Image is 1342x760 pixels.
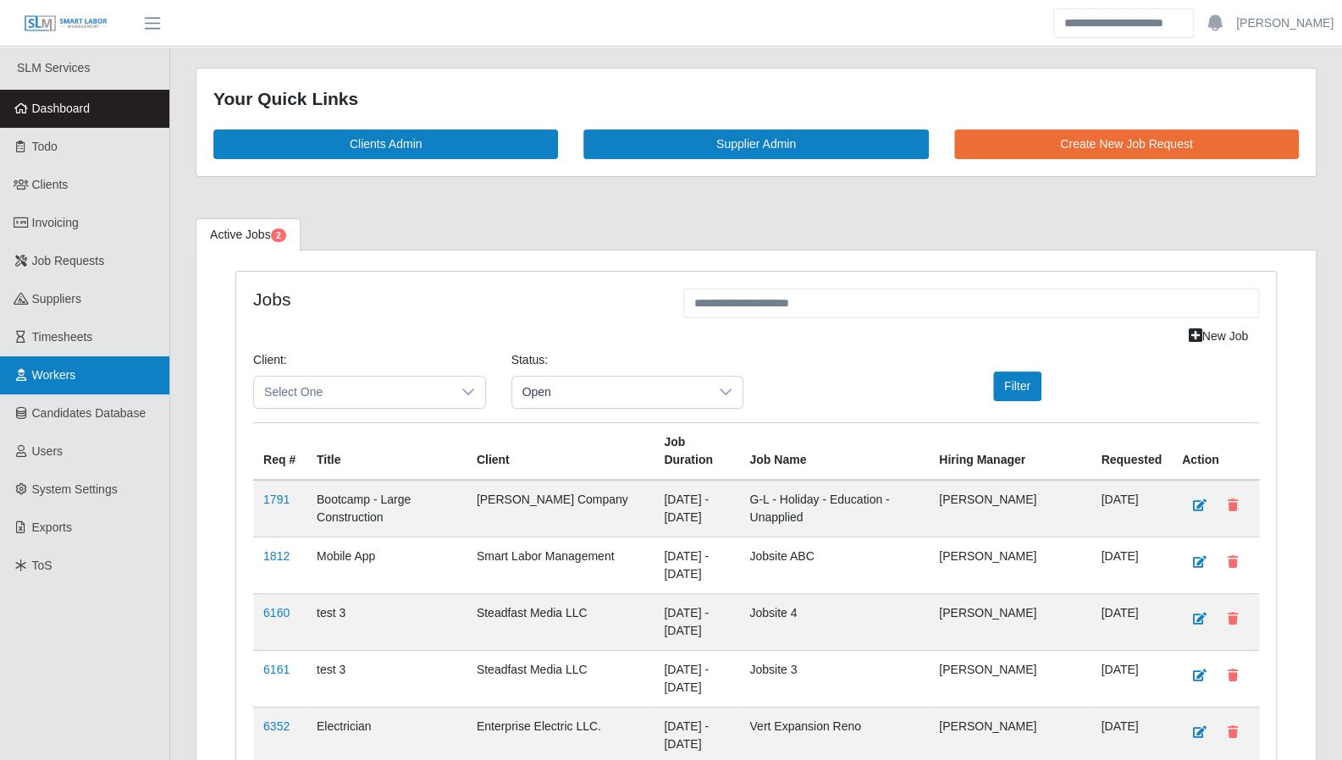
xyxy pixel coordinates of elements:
[929,650,1091,707] td: [PERSON_NAME]
[32,406,146,420] span: Candidates Database
[307,422,467,480] th: Title
[467,422,654,480] th: Client
[196,218,301,251] a: Active Jobs
[467,650,654,707] td: Steadfast Media LLC
[307,480,467,537] td: Bootcamp - Large Construction
[32,520,72,534] span: Exports
[739,480,929,537] td: G-L - Holiday - Education - Unapplied
[32,330,93,344] span: Timesheets
[32,254,105,267] span: Job Requests
[32,368,76,382] span: Workers
[17,61,90,74] span: SLM Services
[263,719,290,733] a: 6352
[263,663,290,676] a: 6161
[253,422,307,480] th: Req #
[654,593,739,650] td: [DATE] - [DATE]
[254,377,451,408] span: Select One
[467,593,654,650] td: Steadfast Media LLC
[213,129,558,159] a: Clients Admin
[583,129,928,159] a: Supplier Admin
[654,650,739,707] td: [DATE] - [DATE]
[32,559,52,572] span: ToS
[1236,14,1334,32] a: [PERSON_NAME]
[993,372,1041,401] button: Filter
[307,593,467,650] td: test 3
[1178,322,1259,351] a: New Job
[32,482,118,496] span: System Settings
[929,593,1091,650] td: [PERSON_NAME]
[1091,650,1172,707] td: [DATE]
[307,537,467,593] td: Mobile App
[739,650,929,707] td: Jobsite 3
[929,480,1091,537] td: [PERSON_NAME]
[1091,422,1172,480] th: Requested
[24,14,108,33] img: SLM Logo
[263,493,290,506] a: 1791
[1091,593,1172,650] td: [DATE]
[32,216,79,229] span: Invoicing
[739,537,929,593] td: Jobsite ABC
[263,606,290,620] a: 6160
[32,178,69,191] span: Clients
[654,537,739,593] td: [DATE] - [DATE]
[512,377,710,408] span: Open
[739,593,929,650] td: Jobsite 4
[511,351,549,369] label: Status:
[929,537,1091,593] td: [PERSON_NAME]
[467,480,654,537] td: [PERSON_NAME] Company
[307,650,467,707] td: test 3
[1172,422,1259,480] th: Action
[32,292,81,306] span: Suppliers
[654,480,739,537] td: [DATE] - [DATE]
[1091,480,1172,537] td: [DATE]
[929,422,1091,480] th: Hiring Manager
[271,229,286,242] span: Pending Jobs
[32,102,91,115] span: Dashboard
[32,140,58,153] span: Todo
[263,549,290,563] a: 1812
[253,351,287,369] label: Client:
[253,289,658,310] h4: Jobs
[654,422,739,480] th: Job Duration
[467,537,654,593] td: Smart Labor Management
[954,129,1299,159] a: Create New Job Request
[1053,8,1194,38] input: Search
[32,444,64,458] span: Users
[739,422,929,480] th: Job Name
[1091,537,1172,593] td: [DATE]
[213,85,1299,113] div: Your Quick Links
